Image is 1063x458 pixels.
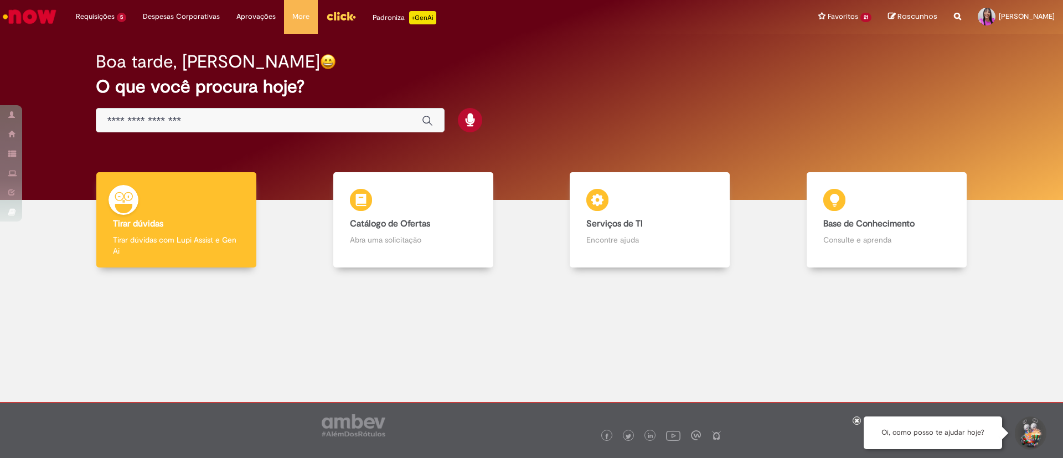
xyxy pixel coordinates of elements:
[58,172,295,268] a: Tirar dúvidas Tirar dúvidas com Lupi Assist e Gen Ai
[604,434,610,439] img: logo_footer_facebook.png
[823,218,915,229] b: Base de Conhecimento
[1,6,58,28] img: ServiceNow
[350,234,477,245] p: Abra uma solicitação
[1013,416,1046,450] button: Iniciar Conversa de Suporte
[350,218,430,229] b: Catálogo de Ofertas
[888,12,937,22] a: Rascunhos
[711,430,721,440] img: logo_footer_naosei.png
[76,11,115,22] span: Requisições
[373,11,436,24] div: Padroniza
[96,52,320,71] h2: Boa tarde, [PERSON_NAME]
[648,433,653,440] img: logo_footer_linkedin.png
[117,13,126,22] span: 5
[586,218,643,229] b: Serviços de TI
[691,430,701,440] img: logo_footer_workplace.png
[626,434,631,439] img: logo_footer_twitter.png
[113,218,163,229] b: Tirar dúvidas
[860,13,871,22] span: 21
[113,234,240,256] p: Tirar dúvidas com Lupi Assist e Gen Ai
[295,172,532,268] a: Catálogo de Ofertas Abra uma solicitação
[864,416,1002,449] div: Oi, como posso te ajudar hoje?
[236,11,276,22] span: Aprovações
[143,11,220,22] span: Despesas Corporativas
[666,428,680,442] img: logo_footer_youtube.png
[999,12,1055,21] span: [PERSON_NAME]
[322,414,385,436] img: logo_footer_ambev_rotulo_gray.png
[531,172,768,268] a: Serviços de TI Encontre ajuda
[320,54,336,70] img: happy-face.png
[828,11,858,22] span: Favoritos
[897,11,937,22] span: Rascunhos
[586,234,713,245] p: Encontre ajuda
[326,8,356,24] img: click_logo_yellow_360x200.png
[409,11,436,24] p: +GenAi
[823,234,950,245] p: Consulte e aprenda
[96,77,968,96] h2: O que você procura hoje?
[292,11,309,22] span: More
[768,172,1005,268] a: Base de Conhecimento Consulte e aprenda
